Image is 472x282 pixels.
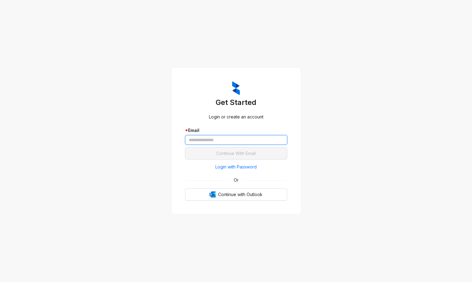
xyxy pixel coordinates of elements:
[232,81,240,95] img: ZumaIcon
[185,127,287,134] div: Email
[218,191,262,198] span: Continue with Outlook
[185,162,287,172] button: Login with Password
[229,177,243,183] span: Or
[185,114,287,120] div: Login or create an account
[215,164,257,170] span: Login with Password
[210,191,216,198] img: Outlook
[185,98,287,107] h3: Get Started
[185,188,287,201] button: OutlookContinue with Outlook
[185,147,287,160] button: Continue With Email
